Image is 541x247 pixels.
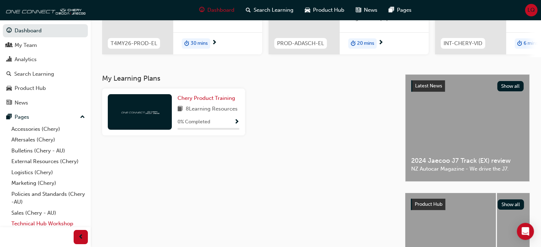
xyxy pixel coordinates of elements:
span: PROD-ADASCH-EL [277,39,324,48]
a: search-iconSearch Learning [240,3,299,17]
span: LQ [527,6,535,14]
a: Accessories (Chery) [9,124,88,135]
a: External Resources (Chery) [9,156,88,167]
span: next-icon [212,40,217,46]
a: guage-iconDashboard [193,3,240,17]
span: news-icon [6,100,12,106]
span: Product Hub [415,201,442,207]
span: people-icon [6,42,12,49]
span: INT-CHERY-VID [444,39,482,48]
button: LQ [525,4,537,16]
span: pages-icon [389,6,394,15]
img: oneconnect [120,108,159,115]
span: NZ Autocar Magazine - We drive the J7. [411,165,524,173]
span: guage-icon [6,28,12,34]
span: car-icon [6,85,12,92]
span: Search Learning [254,6,293,14]
a: Logistics (Chery) [9,167,88,178]
span: duration-icon [517,39,522,48]
span: Pages [397,6,412,14]
img: oneconnect [4,3,85,17]
span: Latest News [415,83,442,89]
a: news-iconNews [350,3,383,17]
span: 20 mins [357,39,374,48]
a: Latest NewsShow all2024 Jaecoo J7 Track (EX) reviewNZ Autocar Magazine - We drive the J7. [405,74,530,182]
a: Dashboard [3,24,88,37]
button: Pages [3,111,88,124]
a: pages-iconPages [383,3,417,17]
div: Analytics [15,55,37,64]
span: 0 % Completed [177,118,210,126]
button: Show all [497,81,524,91]
span: search-icon [6,71,11,77]
span: duration-icon [184,39,189,48]
span: search-icon [246,6,251,15]
span: 30 mins [191,39,208,48]
span: Product Hub [313,6,344,14]
a: Sales (Chery - AU) [9,208,88,219]
a: Technical Hub Workshop information [9,218,88,237]
a: Bulletins (Chery - AU) [9,145,88,156]
a: News [3,96,88,109]
a: car-iconProduct Hub [299,3,350,17]
a: My Team [3,39,88,52]
span: up-icon [80,113,85,122]
span: car-icon [305,6,310,15]
span: duration-icon [351,39,356,48]
span: 8 Learning Resources [186,105,238,114]
button: DashboardMy TeamAnalyticsSearch LearningProduct HubNews [3,23,88,111]
a: Aftersales (Chery) [9,134,88,145]
div: Open Intercom Messenger [517,223,534,240]
span: Chery Product Training [177,95,235,101]
a: Policies and Standards (Chery -AU) [9,189,88,208]
span: Dashboard [207,6,234,14]
a: Analytics [3,53,88,66]
span: news-icon [356,6,361,15]
div: My Team [15,41,37,49]
button: Show all [498,199,524,210]
span: next-icon [378,40,383,46]
div: Product Hub [15,84,46,92]
a: Latest NewsShow all [411,80,524,92]
button: Show Progress [234,118,239,127]
div: Search Learning [14,70,54,78]
div: Pages [15,113,29,121]
span: book-icon [177,105,183,114]
span: prev-icon [78,233,84,242]
span: 2024 Jaecoo J7 Track (EX) review [411,157,524,165]
span: T4MY26-PROD-EL [111,39,157,48]
span: chart-icon [6,57,12,63]
a: Marketing (Chery) [9,178,88,189]
span: News [364,6,377,14]
span: guage-icon [199,6,205,15]
span: 6 mins [524,39,538,48]
span: Show Progress [234,119,239,125]
span: pages-icon [6,114,12,120]
a: Product Hub [3,82,88,95]
a: Search Learning [3,68,88,81]
a: Chery Product Training [177,94,238,102]
a: Product HubShow all [411,199,524,210]
h3: My Learning Plans [102,74,394,82]
div: News [15,99,28,107]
